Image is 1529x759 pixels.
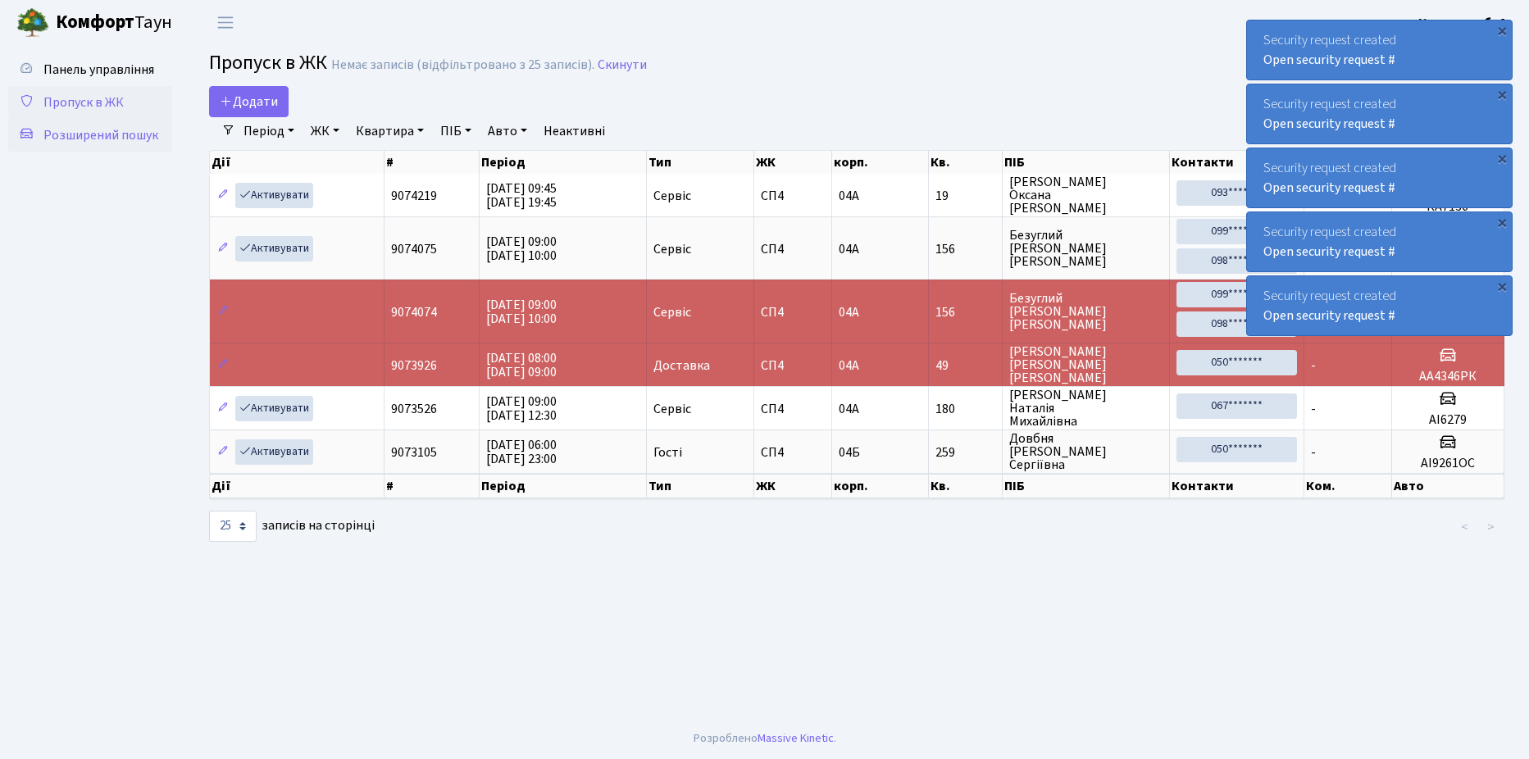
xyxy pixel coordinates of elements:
span: 156 [935,243,995,256]
b: Комфорт [56,9,134,35]
span: Сервіс [653,402,691,416]
span: 180 [935,402,995,416]
span: 9074074 [391,303,437,321]
span: - [1311,357,1316,375]
label: записів на сторінці [209,511,375,542]
div: Security request created [1247,212,1512,271]
div: Security request created [1247,148,1512,207]
div: × [1494,22,1510,39]
th: Контакти [1170,474,1304,498]
span: Пропуск в ЖК [209,48,327,77]
th: Тип [647,474,754,498]
th: корп. [832,151,929,174]
span: Довбня [PERSON_NAME] Сергіївна [1009,432,1163,471]
span: 04А [839,187,859,205]
a: Розширений пошук [8,119,172,152]
th: Контакти [1170,151,1304,174]
div: × [1494,278,1510,294]
span: 19 [935,189,995,202]
th: Авто [1392,474,1504,498]
span: [DATE] 09:00 [DATE] 12:30 [486,393,557,425]
a: Активувати [235,236,313,261]
span: Пропуск в ЖК [43,93,124,111]
span: Безуглий [PERSON_NAME] [PERSON_NAME] [1009,229,1163,268]
b: Консьєрж б. 4. [1418,14,1509,32]
span: Панель управління [43,61,154,79]
span: 9073526 [391,400,437,418]
a: ЖК [304,117,346,145]
span: Розширений пошук [43,126,158,144]
span: [PERSON_NAME] Наталія Михайлівна [1009,389,1163,428]
span: [PERSON_NAME] [PERSON_NAME] [PERSON_NAME] [1009,345,1163,384]
a: Open security request # [1263,243,1395,261]
span: [DATE] 09:00 [DATE] 10:00 [486,233,557,265]
th: Період [480,151,647,174]
span: СП4 [761,243,825,256]
span: СП4 [761,189,825,202]
span: [PERSON_NAME] Оксана [PERSON_NAME] [1009,175,1163,215]
th: ПІБ [1003,474,1170,498]
span: Сервіс [653,189,691,202]
a: Open security request # [1263,115,1395,133]
span: СП4 [761,306,825,319]
a: Консьєрж б. 4. [1418,13,1509,33]
span: 04А [839,400,859,418]
th: корп. [832,474,929,498]
a: Open security request # [1263,51,1395,69]
span: 9073926 [391,357,437,375]
span: 04А [839,357,859,375]
span: Безуглий [PERSON_NAME] [PERSON_NAME] [1009,292,1163,331]
a: Open security request # [1263,179,1395,197]
span: [DATE] 06:00 [DATE] 23:00 [486,436,557,468]
th: Дії [210,474,385,498]
th: Ком. [1304,474,1392,498]
span: 259 [935,446,995,459]
th: Дії [210,151,385,174]
a: Квартира [349,117,430,145]
th: # [385,474,480,498]
th: Кв. [929,151,1003,174]
a: Активувати [235,183,313,208]
a: Скинути [598,57,647,73]
th: Тип [647,151,754,174]
a: Додати [209,86,289,117]
a: Авто [481,117,534,145]
a: Open security request # [1263,307,1395,325]
span: 9074075 [391,240,437,258]
th: Період [480,474,647,498]
span: [DATE] 08:00 [DATE] 09:00 [486,349,557,381]
a: Період [237,117,301,145]
span: 156 [935,306,995,319]
span: Сервіс [653,243,691,256]
span: [DATE] 09:00 [DATE] 10:00 [486,296,557,328]
h5: АА4346РК [1399,369,1497,384]
span: Сервіс [653,306,691,319]
span: СП4 [761,402,825,416]
a: Активувати [235,439,313,465]
div: Security request created [1247,84,1512,143]
div: Немає записів (відфільтровано з 25 записів). [331,57,594,73]
span: СП4 [761,359,825,372]
a: Massive Kinetic [758,729,834,747]
a: Пропуск в ЖК [8,86,172,119]
div: × [1494,150,1510,166]
span: Таун [56,9,172,37]
span: Доставка [653,359,710,372]
h5: АІ6279 [1399,412,1497,428]
span: СП4 [761,446,825,459]
span: Гості [653,446,682,459]
button: Переключити навігацію [205,9,246,36]
th: # [385,151,480,174]
span: 04А [839,240,859,258]
a: Активувати [235,396,313,421]
div: × [1494,214,1510,230]
span: 9073105 [391,443,437,461]
span: 49 [935,359,995,372]
span: Додати [220,93,278,111]
span: 04А [839,303,859,321]
span: [DATE] 09:45 [DATE] 19:45 [486,180,557,211]
span: 04Б [839,443,860,461]
div: Security request created [1247,276,1512,335]
th: ЖК [754,474,832,498]
th: ЖК [754,151,832,174]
